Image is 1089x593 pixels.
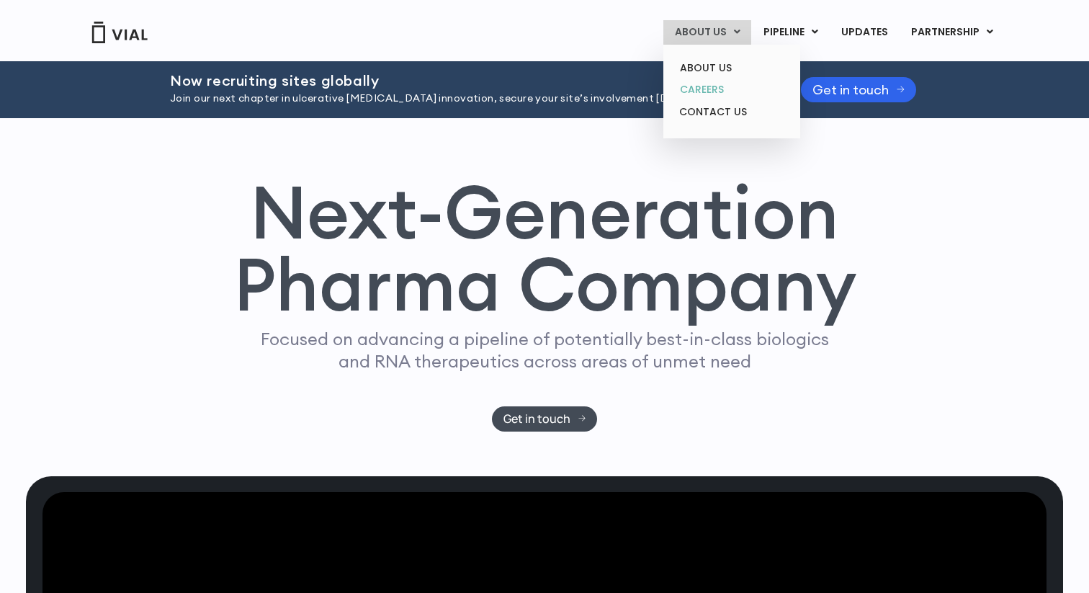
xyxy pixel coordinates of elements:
[830,20,899,45] a: UPDATES
[801,77,916,102] a: Get in touch
[812,84,889,95] span: Get in touch
[752,20,829,45] a: PIPELINEMenu Toggle
[170,73,765,89] h2: Now recruiting sites globally
[668,57,794,79] a: ABOUT US
[663,20,751,45] a: ABOUT USMenu Toggle
[233,176,856,321] h1: Next-Generation Pharma Company
[668,79,794,101] a: CAREERS
[668,101,794,124] a: CONTACT US
[900,20,1005,45] a: PARTNERSHIPMenu Toggle
[91,22,148,43] img: Vial Logo
[170,91,765,107] p: Join our next chapter in ulcerative [MEDICAL_DATA] innovation, secure your site’s involvement [DA...
[254,328,835,373] p: Focused on advancing a pipeline of potentially best-in-class biologics and RNA therapeutics acros...
[503,414,570,424] span: Get in touch
[492,406,598,432] a: Get in touch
